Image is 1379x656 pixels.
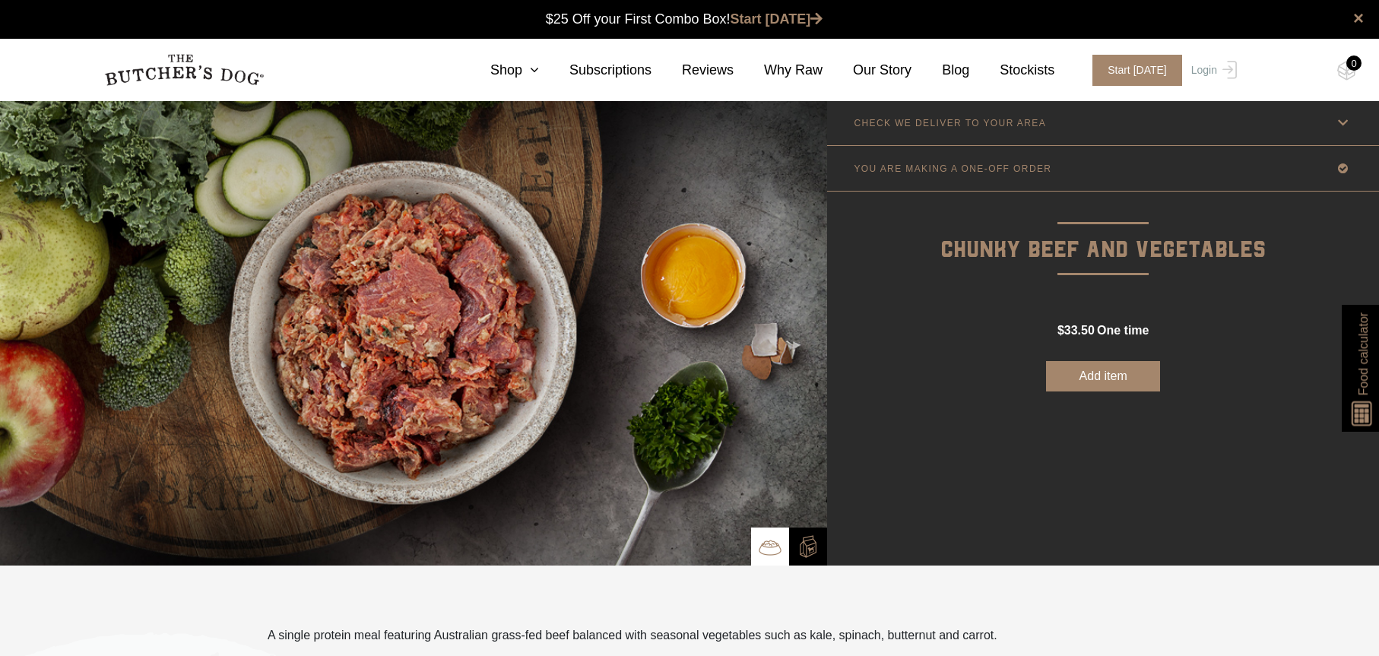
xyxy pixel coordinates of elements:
a: Reviews [651,60,734,81]
a: Start [DATE] [1077,55,1187,86]
span: $ [1057,324,1064,337]
img: TBD_Build-A-Box-2.png [797,535,819,558]
p: YOU ARE MAKING A ONE-OFF ORDER [854,163,1051,174]
a: Blog [911,60,969,81]
a: CHECK WE DELIVER TO YOUR AREA [827,100,1379,145]
a: Login [1187,55,1237,86]
span: Food calculator [1354,312,1372,395]
a: Our Story [823,60,911,81]
p: CHECK WE DELIVER TO YOUR AREA [854,118,1046,128]
span: Start [DATE] [1092,55,1182,86]
a: Start [DATE] [731,11,823,27]
img: TBD_Cart-Empty.png [1337,61,1356,81]
p: Chunky Beef and Vegetables [827,192,1379,268]
a: Subscriptions [539,60,651,81]
img: TBD_Bowl.png [759,536,781,559]
a: Shop [460,60,539,81]
span: 33.50 [1064,324,1095,337]
a: Stockists [969,60,1054,81]
a: YOU ARE MAKING A ONE-OFF ORDER [827,146,1379,191]
span: one time [1097,324,1149,337]
a: close [1353,9,1364,27]
div: 0 [1346,55,1362,71]
p: A single protein meal featuring Australian grass-fed beef balanced with seasonal vegetables such ... [268,626,997,645]
button: Add item [1046,361,1160,391]
a: Why Raw [734,60,823,81]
